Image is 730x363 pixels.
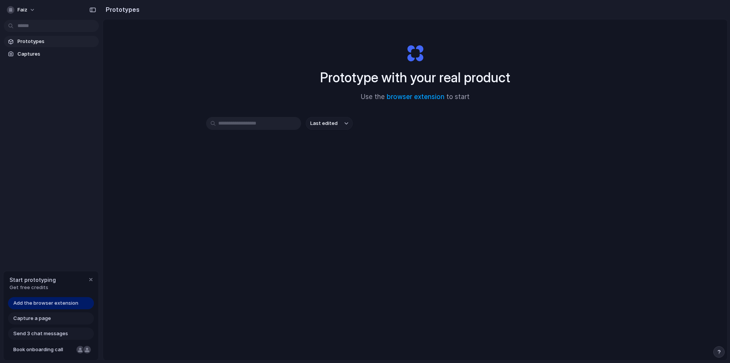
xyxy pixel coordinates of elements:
div: Christian Iacullo [83,345,92,354]
button: Last edited [306,117,353,130]
h1: Prototype with your real product [320,67,510,88]
div: Nicole Kubica [76,345,85,354]
a: Captures [4,48,99,60]
span: Add the browser extension [13,299,78,307]
span: Capture a page [13,315,51,322]
span: Use the to start [361,92,470,102]
span: Prototypes [17,38,96,45]
button: faiz [4,4,39,16]
span: Start prototyping [10,276,56,284]
span: Send 3 chat messages [13,330,68,337]
span: faiz [17,6,27,14]
a: Book onboarding call [8,344,94,356]
a: browser extension [387,93,444,101]
h2: Prototypes [103,5,140,14]
a: Prototypes [4,36,99,47]
span: Captures [17,50,96,58]
span: Get free credits [10,284,56,291]
span: Last edited [310,120,338,127]
span: Book onboarding call [13,346,73,353]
